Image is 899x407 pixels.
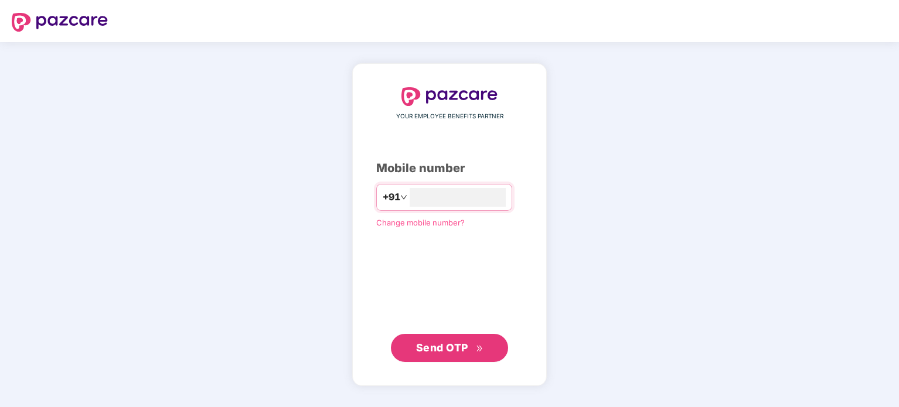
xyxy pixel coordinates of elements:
[12,13,108,32] img: logo
[416,341,468,354] span: Send OTP
[476,345,483,353] span: double-right
[376,159,523,177] div: Mobile number
[401,87,498,106] img: logo
[391,334,508,362] button: Send OTPdouble-right
[400,194,407,201] span: down
[376,218,465,227] a: Change mobile number?
[396,112,503,121] span: YOUR EMPLOYEE BENEFITS PARTNER
[383,190,400,204] span: +91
